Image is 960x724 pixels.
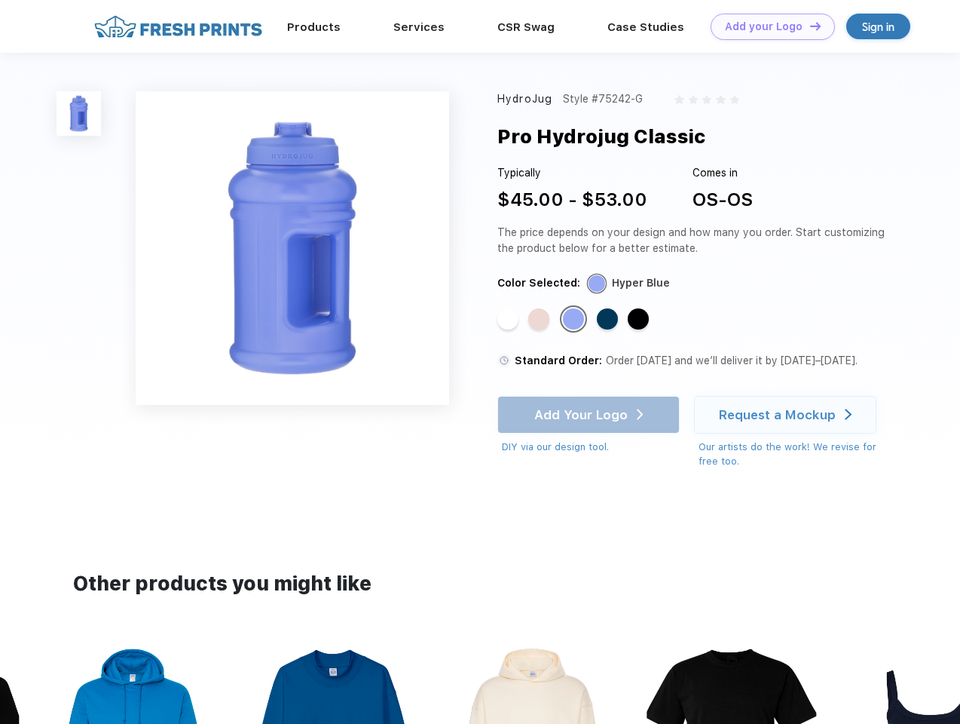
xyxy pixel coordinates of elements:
img: gray_star.svg [689,95,698,104]
div: Black [628,308,649,330]
a: Sign in [846,14,910,39]
div: White [497,308,518,330]
img: func=resize&h=100 [57,91,101,136]
span: Order [DATE] and we’ll deliver it by [DATE]–[DATE]. [606,354,858,367]
img: white arrow [845,409,851,420]
img: standard order [497,354,511,367]
div: Comes in [692,165,753,181]
img: gray_star.svg [730,95,739,104]
div: DIY via our design tool. [502,440,680,455]
img: gray_star.svg [702,95,711,104]
div: Add your Logo [725,20,803,33]
div: Navy [597,308,618,330]
div: Style #75242-G [563,91,643,107]
img: gray_star.svg [674,95,683,104]
div: Request a Mockup [719,407,836,422]
div: Pro Hydrojug Classic [497,122,705,151]
div: Sign in [862,18,894,35]
div: Hyper Blue [563,308,584,330]
div: Typically [497,165,647,181]
img: DT [810,22,821,30]
div: OS-OS [692,186,753,213]
a: Products [287,20,341,34]
div: Pink Sand [528,308,549,330]
img: gray_star.svg [716,95,725,104]
img: func=resize&h=640 [136,91,449,405]
div: HydroJug [497,91,552,107]
div: Other products you might like [73,569,886,599]
div: The price depends on your design and how many you order. Start customizing the product below for ... [497,225,891,256]
div: Hyper Blue [612,275,670,291]
div: Our artists do the work! We revise for free too. [699,440,891,469]
div: $45.00 - $53.00 [497,186,647,213]
img: fo%20logo%202.webp [90,14,267,40]
div: Color Selected: [497,275,580,291]
span: Standard Order: [515,354,602,367]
